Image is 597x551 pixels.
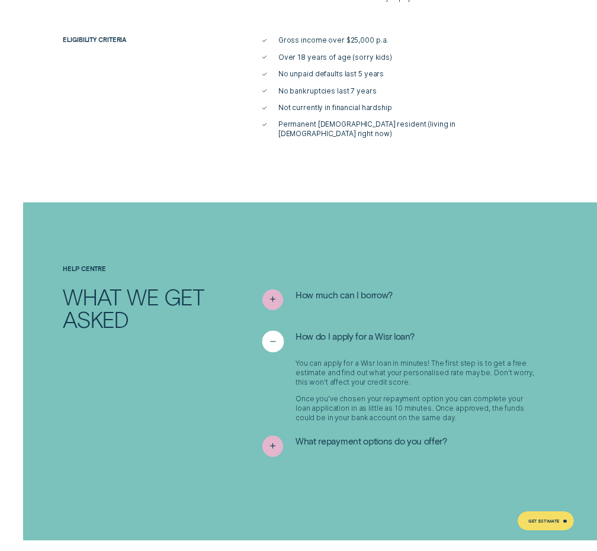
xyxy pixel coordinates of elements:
[59,36,219,43] div: Eligibility criteria
[63,265,215,272] h4: Help Centre
[296,359,534,388] p: You can apply for a Wisr loan in minutes! The first step is to get a free estimate and find out w...
[262,331,415,352] button: See less
[278,120,534,139] span: Permanent [DEMOGRAPHIC_DATA] resident (living in [DEMOGRAPHIC_DATA] right now)
[296,395,534,423] p: Once you've chosen your repayment option you can complete your loan application in as little as 1...
[296,436,447,447] span: What repayment options do you offer?
[278,36,388,46] span: Gross income over $25,000 p.a.
[278,87,377,96] span: No bankruptcies last 7 years
[518,511,574,530] a: Get Estimate
[278,53,392,63] span: Over 18 years of age (sorry kids)
[63,285,215,330] h2: What we get asked
[296,331,414,342] span: How do I apply for a Wisr loan?
[262,436,447,457] button: See more
[278,70,384,79] span: No unpaid defaults last 5 years
[296,289,393,301] span: How much can I borrow?
[262,289,393,311] button: See more
[278,104,392,113] span: Not currently in financial hardship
